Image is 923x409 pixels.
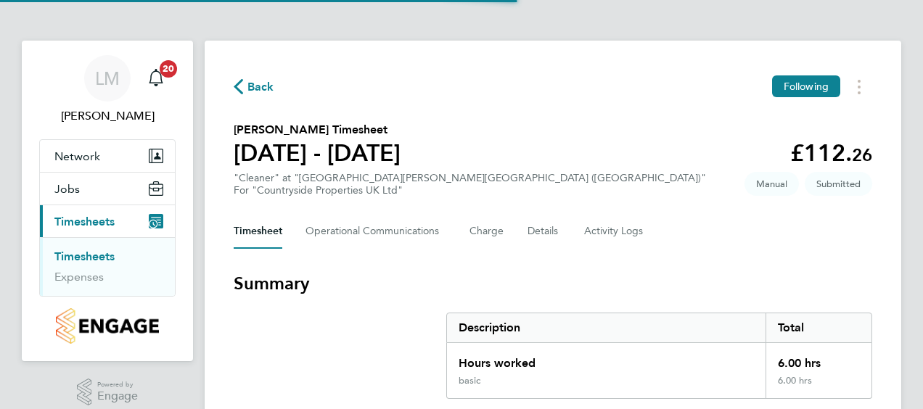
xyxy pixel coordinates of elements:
div: Summary [446,313,872,399]
img: countryside-properties-logo-retina.png [56,308,158,344]
span: This timesheet is Submitted. [805,172,872,196]
a: LM[PERSON_NAME] [39,55,176,125]
button: Timesheets Menu [846,75,872,98]
span: 26 [852,144,872,165]
span: Network [54,149,100,163]
button: Charge [469,214,504,249]
span: Following [784,80,829,93]
a: 20 [141,55,171,102]
span: Jobs [54,182,80,196]
span: This timesheet was manually created. [744,172,799,196]
button: Back [234,78,274,96]
div: For "Countryside Properties UK Ltd" [234,184,706,197]
span: Powered by [97,379,138,391]
span: Timesheets [54,215,115,228]
span: Liam Mackay [39,107,176,125]
div: "Cleaner" at "[GEOGRAPHIC_DATA][PERSON_NAME][GEOGRAPHIC_DATA] ([GEOGRAPHIC_DATA])" [234,172,706,197]
span: 20 [160,60,177,78]
div: 6.00 hrs [766,375,871,398]
nav: Main navigation [22,41,193,361]
div: Total [766,313,871,342]
h1: [DATE] - [DATE] [234,139,401,168]
button: Operational Communications [305,214,446,249]
button: Details [528,214,561,249]
div: basic [459,375,480,387]
button: Timesheets [40,205,175,237]
button: Activity Logs [584,214,645,249]
span: Back [247,78,274,96]
a: Timesheets [54,249,115,263]
button: Network [40,140,175,172]
a: Expenses [54,270,104,284]
h3: Summary [234,272,872,295]
a: Powered byEngage [77,379,139,406]
span: LM [95,69,120,88]
button: Timesheet [234,214,282,249]
button: Following [772,75,840,97]
div: Timesheets [40,237,175,296]
app-decimal: £112. [790,139,872,167]
span: Engage [97,390,138,402]
a: Go to home page [39,308,176,344]
div: Description [447,313,766,342]
div: 6.00 hrs [766,343,871,375]
h2: [PERSON_NAME] Timesheet [234,121,401,139]
div: Hours worked [447,343,766,375]
button: Jobs [40,173,175,204]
